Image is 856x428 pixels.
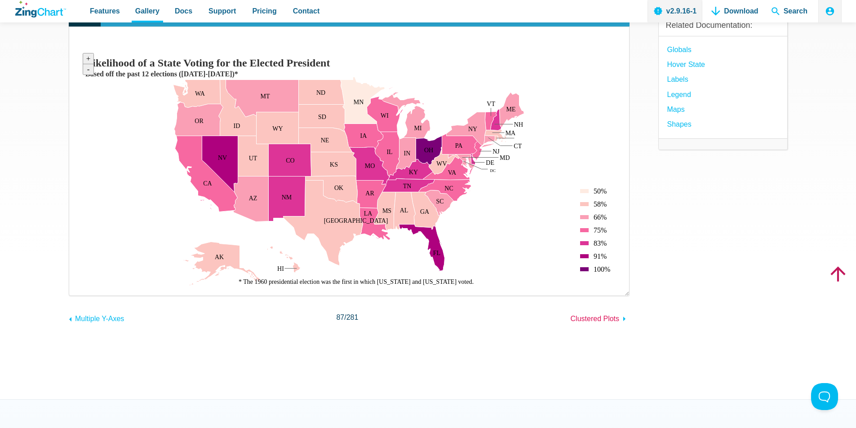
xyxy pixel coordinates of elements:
span: 87 [336,313,344,321]
span: Pricing [252,5,276,17]
span: / [336,311,358,323]
div: ​ [69,26,630,296]
iframe: Toggle Customer Support [811,383,838,410]
a: Legend [667,88,691,101]
span: 281 [346,313,359,321]
a: Clustered Plots [571,310,630,325]
a: Labels [667,73,688,85]
span: Gallery [135,5,160,17]
a: Multiple Y-Axes [69,310,124,325]
a: ZingChart Logo. Click to return to the homepage [15,1,66,18]
span: Contact [293,5,320,17]
a: Shapes [667,118,692,130]
h3: Related Documentation: [666,20,780,31]
span: Clustered Plots [571,315,620,322]
a: hover state [667,58,705,71]
span: Docs [175,5,192,17]
span: Features [90,5,120,17]
a: Maps [667,103,685,115]
a: globals [667,44,692,56]
span: Multiple Y-Axes [75,315,124,322]
span: Support [208,5,236,17]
